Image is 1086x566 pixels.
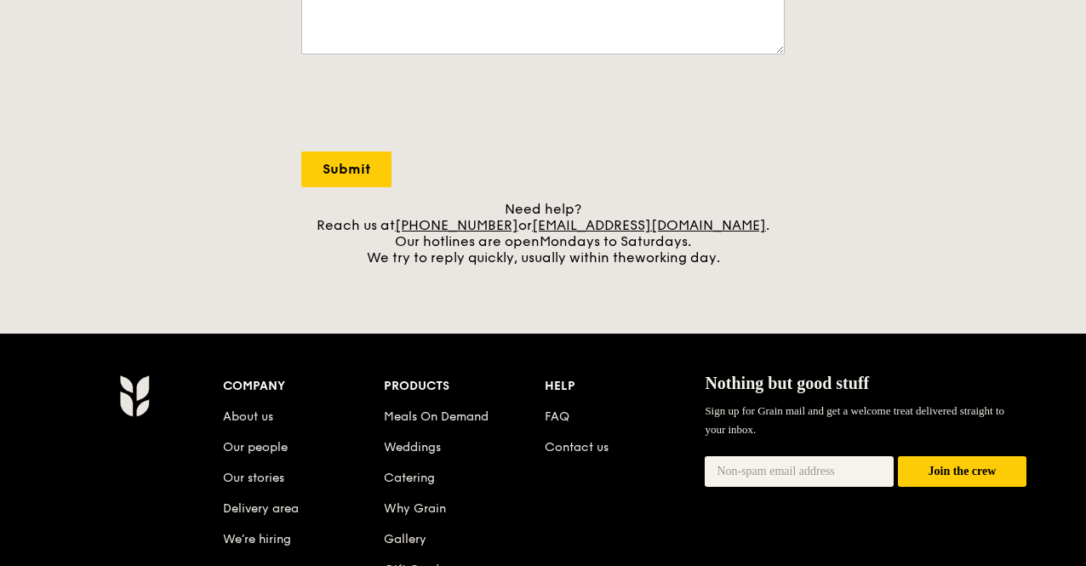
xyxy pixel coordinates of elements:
input: Non-spam email address [705,456,894,487]
div: Products [384,374,545,398]
a: Gallery [384,532,426,546]
input: Submit [301,152,392,187]
button: Join the crew [898,456,1026,488]
div: Help [545,374,706,398]
img: Grain [119,374,149,417]
a: [PHONE_NUMBER] [395,217,518,233]
a: We’re hiring [223,532,291,546]
a: Contact us [545,440,609,455]
a: [EMAIL_ADDRESS][DOMAIN_NAME] [532,217,766,233]
a: Meals On Demand [384,409,489,424]
a: Why Grain [384,501,446,516]
span: Nothing but good stuff [705,374,869,392]
a: Our people [223,440,288,455]
span: Sign up for Grain mail and get a welcome treat delivered straight to your inbox. [705,404,1004,436]
span: Mondays to Saturdays. [540,233,691,249]
span: working day. [635,249,720,266]
a: Weddings [384,440,441,455]
div: Need help? Reach us at or . Our hotlines are open We try to reply quickly, usually within the [301,201,785,266]
a: About us [223,409,273,424]
div: Company [223,374,384,398]
a: Delivery area [223,501,299,516]
a: Catering [384,471,435,485]
a: Our stories [223,471,284,485]
a: FAQ [545,409,569,424]
iframe: reCAPTCHA [301,71,560,138]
